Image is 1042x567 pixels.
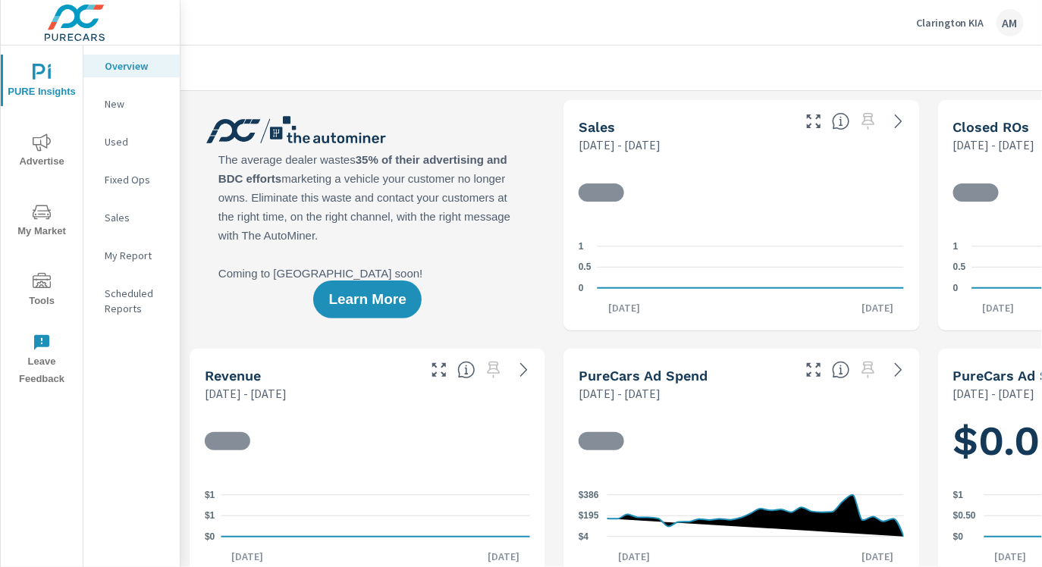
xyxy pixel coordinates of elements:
[83,168,180,191] div: Fixed Ops
[953,384,1035,403] p: [DATE] - [DATE]
[579,262,592,273] text: 0.5
[427,358,451,382] button: Make Fullscreen
[579,241,584,252] text: 1
[953,262,966,273] text: 0.5
[482,358,506,382] span: Select a preset date range to save this widget
[105,134,168,149] p: Used
[953,283,959,293] text: 0
[953,136,1035,154] p: [DATE] - [DATE]
[953,241,959,252] text: 1
[105,58,168,74] p: Overview
[313,280,421,318] button: Learn More
[579,531,589,542] text: $4
[205,511,215,522] text: $1
[802,358,826,382] button: Make Fullscreen
[598,300,651,315] p: [DATE]
[5,273,78,310] span: Tools
[5,334,78,388] span: Leave Feedback
[5,203,78,240] span: My Market
[221,549,275,564] p: [DATE]
[5,133,78,171] span: Advertise
[996,9,1024,36] div: AM
[953,531,964,542] text: $0
[953,511,976,522] text: $0.50
[205,531,215,542] text: $0
[83,130,180,153] div: Used
[83,206,180,229] div: Sales
[856,358,880,382] span: Select a preset date range to save this widget
[205,490,215,500] text: $1
[205,384,287,403] p: [DATE] - [DATE]
[1,45,83,394] div: nav menu
[984,549,1037,564] p: [DATE]
[832,361,850,379] span: Total cost of media for all PureCars channels for the selected dealership group over the selected...
[105,286,168,316] p: Scheduled Reports
[579,283,584,293] text: 0
[579,384,661,403] p: [DATE] - [DATE]
[802,109,826,133] button: Make Fullscreen
[477,549,530,564] p: [DATE]
[83,244,180,267] div: My Report
[971,300,1025,315] p: [DATE]
[579,511,599,522] text: $195
[83,282,180,320] div: Scheduled Reports
[953,490,964,500] text: $1
[512,358,536,382] a: See more details in report
[105,248,168,263] p: My Report
[105,96,168,111] p: New
[83,55,180,77] div: Overview
[83,92,180,115] div: New
[105,172,168,187] p: Fixed Ops
[579,368,708,384] h5: PureCars Ad Spend
[887,109,911,133] a: See more details in report
[457,361,475,379] span: Total sales revenue over the selected date range. [Source: This data is sourced from the dealer’s...
[105,210,168,225] p: Sales
[328,293,406,306] span: Learn More
[916,16,984,30] p: Clarington KIA
[887,358,911,382] a: See more details in report
[579,136,661,154] p: [DATE] - [DATE]
[832,112,850,130] span: Number of vehicles sold by the dealership over the selected date range. [Source: This data is sou...
[5,64,78,101] span: PURE Insights
[852,549,905,564] p: [DATE]
[579,119,615,135] h5: Sales
[205,368,261,384] h5: Revenue
[856,109,880,133] span: Select a preset date range to save this widget
[579,490,599,500] text: $386
[953,119,1030,135] h5: Closed ROs
[607,549,661,564] p: [DATE]
[852,300,905,315] p: [DATE]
